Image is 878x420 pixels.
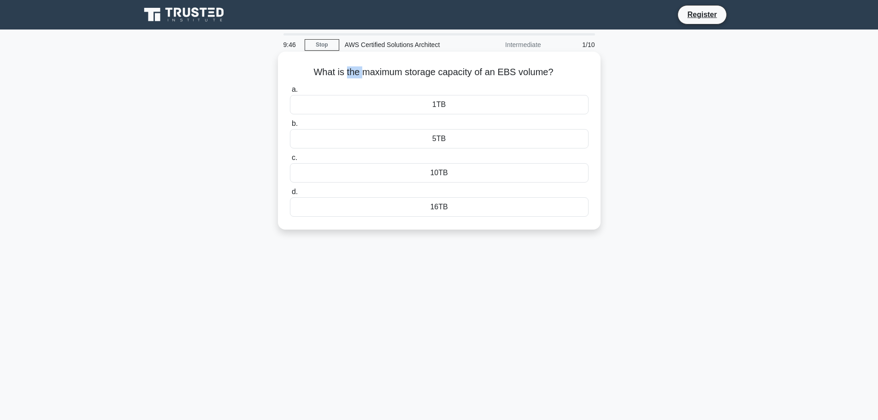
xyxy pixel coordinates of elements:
[292,85,298,93] span: a.
[289,66,589,78] h5: What is the maximum storage capacity of an EBS volume?
[682,9,722,20] a: Register
[292,154,297,161] span: c.
[290,197,589,217] div: 16TB
[290,163,589,183] div: 10TB
[290,95,589,114] div: 1TB
[305,39,339,51] a: Stop
[547,35,601,54] div: 1/10
[466,35,547,54] div: Intermediate
[339,35,466,54] div: AWS Certified Solutions Architect
[292,119,298,127] span: b.
[292,188,298,195] span: d.
[278,35,305,54] div: 9:46
[290,129,589,148] div: 5TB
